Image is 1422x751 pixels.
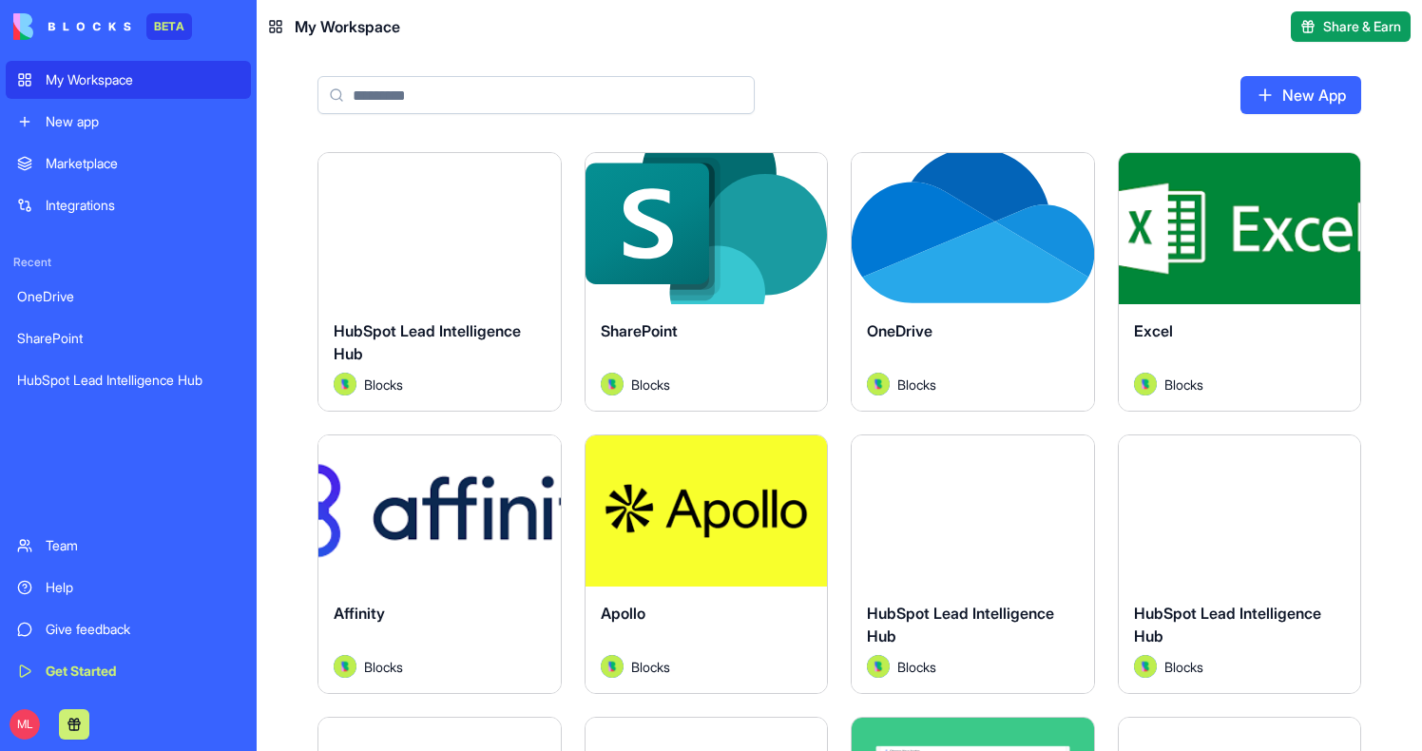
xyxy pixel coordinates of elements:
span: ML [10,709,40,740]
span: HubSpot Lead Intelligence Hub [334,321,521,363]
div: BETA [146,13,192,40]
img: logo [13,13,131,40]
a: HubSpot Lead Intelligence HubAvatarBlocks [851,434,1095,694]
img: Avatar [1134,655,1157,678]
img: Avatar [334,373,356,395]
span: Blocks [1164,657,1203,677]
span: Blocks [631,375,670,395]
a: OneDriveAvatarBlocks [851,152,1095,412]
a: Marketplace [6,144,251,183]
div: My Workspace [46,70,240,89]
span: HubSpot Lead Intelligence Hub [1134,604,1321,645]
a: OneDrive [6,278,251,316]
img: Avatar [867,655,890,678]
button: Share & Earn [1291,11,1411,42]
a: HubSpot Lead Intelligence HubAvatarBlocks [317,152,562,412]
span: Blocks [1164,375,1203,395]
div: New app [46,112,240,131]
span: Blocks [631,657,670,677]
div: Marketplace [46,154,240,173]
span: OneDrive [867,321,932,340]
img: Avatar [601,373,624,395]
div: Give feedback [46,620,240,639]
img: Avatar [601,655,624,678]
a: BETA [13,13,192,40]
span: SharePoint [601,321,678,340]
a: SharePointAvatarBlocks [585,152,829,412]
span: Affinity [334,604,385,623]
a: New app [6,103,251,141]
div: HubSpot Lead Intelligence Hub [17,371,240,390]
a: HubSpot Lead Intelligence HubAvatarBlocks [1118,434,1362,694]
div: SharePoint [17,329,240,348]
a: ExcelAvatarBlocks [1118,152,1362,412]
a: Help [6,568,251,607]
span: Share & Earn [1323,17,1401,36]
span: My Workspace [295,15,400,38]
a: My Workspace [6,61,251,99]
a: HubSpot Lead Intelligence Hub [6,361,251,399]
div: Help [46,578,240,597]
a: ApolloAvatarBlocks [585,434,829,694]
a: SharePoint [6,319,251,357]
span: Apollo [601,604,645,623]
a: Integrations [6,186,251,224]
div: Team [46,536,240,555]
div: Get Started [46,662,240,681]
img: Avatar [1134,373,1157,395]
a: Team [6,527,251,565]
span: Blocks [897,657,936,677]
span: Blocks [897,375,936,395]
span: HubSpot Lead Intelligence Hub [867,604,1054,645]
span: Excel [1134,321,1173,340]
div: OneDrive [17,287,240,306]
img: Avatar [334,655,356,678]
img: Avatar [867,373,890,395]
span: Blocks [364,375,403,395]
a: Give feedback [6,610,251,648]
a: Get Started [6,652,251,690]
span: Recent [6,255,251,270]
div: Integrations [46,196,240,215]
a: New App [1240,76,1361,114]
a: AffinityAvatarBlocks [317,434,562,694]
span: Blocks [364,657,403,677]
